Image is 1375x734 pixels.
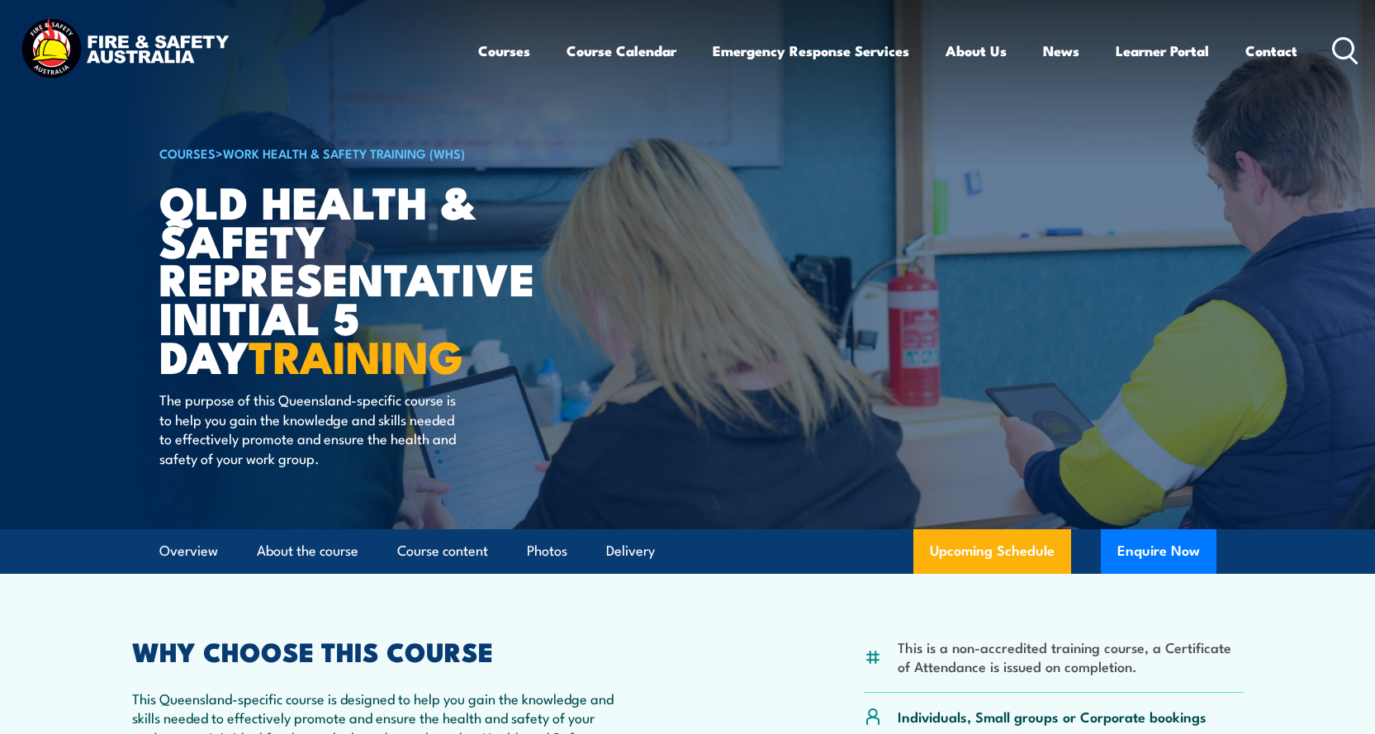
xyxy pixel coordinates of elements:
[606,529,655,573] a: Delivery
[397,529,488,573] a: Course content
[1116,29,1209,73] a: Learner Portal
[249,320,463,389] strong: TRAINING
[898,637,1244,676] li: This is a non-accredited training course, a Certificate of Attendance is issued on completion.
[159,529,218,573] a: Overview
[132,639,614,662] h2: WHY CHOOSE THIS COURSE
[713,29,909,73] a: Emergency Response Services
[1043,29,1079,73] a: News
[1245,29,1297,73] a: Contact
[478,29,530,73] a: Courses
[898,707,1207,726] p: Individuals, Small groups or Corporate bookings
[1101,529,1216,574] button: Enquire Now
[913,529,1071,574] a: Upcoming Schedule
[223,144,465,162] a: Work Health & Safety Training (WHS)
[159,143,567,163] h6: >
[159,390,461,467] p: The purpose of this Queensland-specific course is to help you gain the knowledge and skills neede...
[567,29,676,73] a: Course Calendar
[159,182,567,375] h1: QLD Health & Safety Representative Initial 5 Day
[159,144,216,162] a: COURSES
[257,529,358,573] a: About the course
[527,529,567,573] a: Photos
[946,29,1007,73] a: About Us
